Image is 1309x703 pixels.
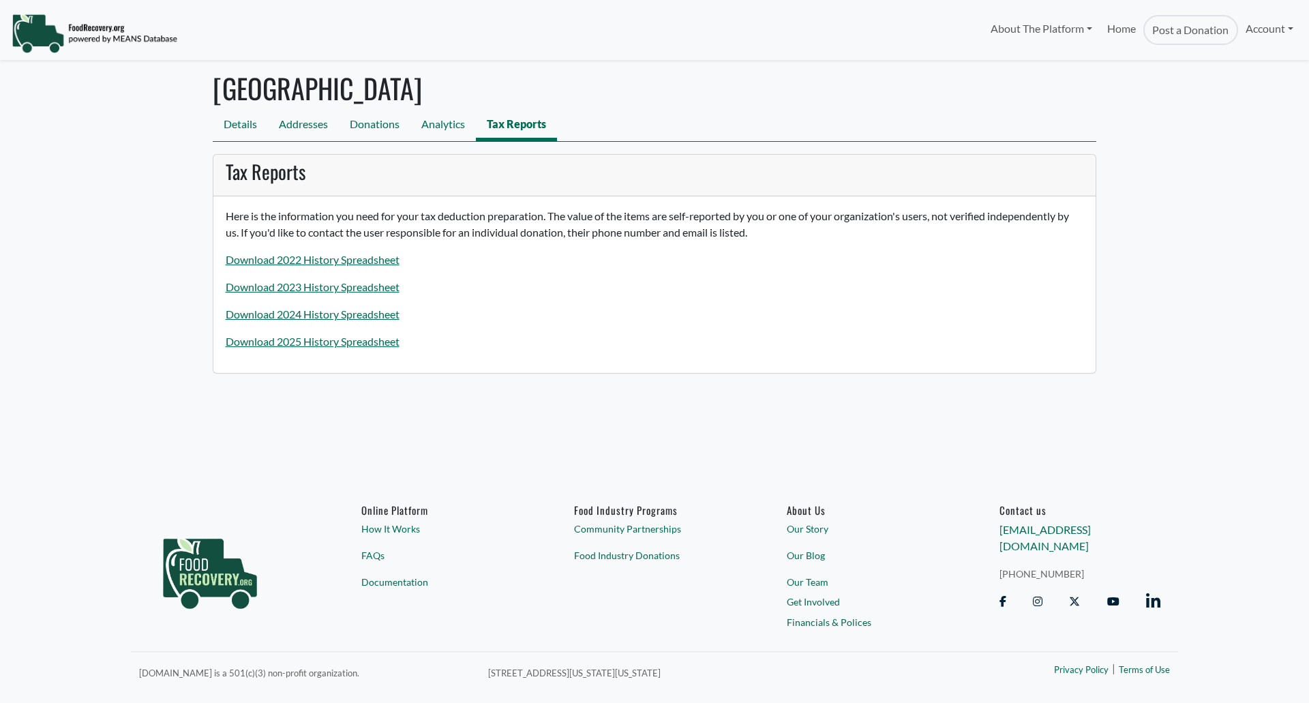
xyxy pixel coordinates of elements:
h3: Tax Reports [226,160,1084,183]
a: About The Platform [982,15,1099,42]
a: Terms of Use [1119,664,1170,678]
img: NavigationLogo_FoodRecovery-91c16205cd0af1ed486a0f1a7774a6544ea792ac00100771e7dd3ec7c0e58e41.png [12,13,177,54]
a: [PHONE_NUMBER] [999,567,1160,581]
a: Community Partnerships [574,522,735,537]
span: | [1112,661,1115,677]
a: Details [213,110,268,141]
a: Download 2025 History Spreadsheet [226,335,400,348]
a: Home [1100,15,1143,45]
a: Post a Donation [1143,15,1237,45]
h1: [GEOGRAPHIC_DATA] [213,72,1096,104]
p: [STREET_ADDRESS][US_STATE][US_STATE] [488,664,908,680]
a: Get Involved [787,595,948,610]
a: Privacy Policy [1054,664,1109,678]
a: Our Story [787,522,948,537]
a: FAQs [361,548,522,563]
a: Donations [339,110,410,141]
a: How It Works [361,522,522,537]
a: Addresses [268,110,339,141]
img: food_recovery_green_logo-76242d7a27de7ed26b67be613a865d9c9037ba317089b267e0515145e5e51427.png [149,504,271,633]
a: [EMAIL_ADDRESS][DOMAIN_NAME] [999,524,1091,553]
a: Our Blog [787,548,948,563]
a: Download 2022 History Spreadsheet [226,253,400,266]
p: Here is the information you need for your tax deduction preparation. The value of the items are s... [226,208,1084,241]
a: Our Team [787,575,948,589]
h6: Contact us [999,504,1160,516]
a: Analytics [410,110,476,141]
h6: Food Industry Programs [574,504,735,516]
p: [DOMAIN_NAME] is a 501(c)(3) non-profit organization. [139,664,472,680]
a: Tax Reports [476,110,557,141]
h6: Online Platform [361,504,522,516]
a: Financials & Polices [787,615,948,629]
a: Download 2024 History Spreadsheet [226,308,400,320]
a: Account [1238,15,1301,42]
a: Download 2023 History Spreadsheet [226,280,400,293]
a: About Us [787,504,948,516]
a: Food Industry Donations [574,548,735,563]
a: Documentation [361,575,522,589]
